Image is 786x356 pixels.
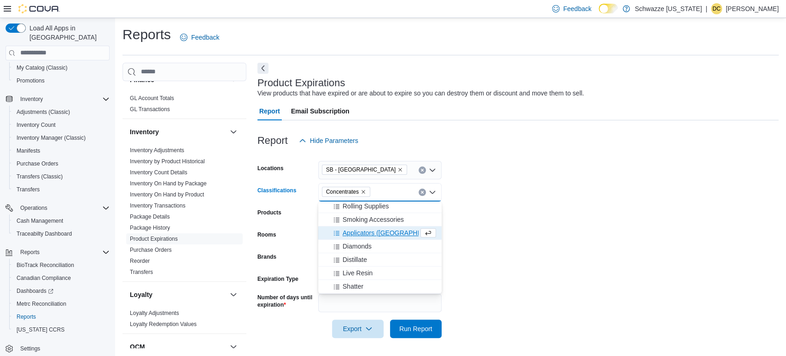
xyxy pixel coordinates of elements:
span: Purchase Orders [13,158,110,169]
label: Expiration Type [257,275,298,283]
button: Reports [2,246,113,259]
span: Transfers (Classic) [17,173,63,180]
span: BioTrack Reconciliation [13,260,110,271]
span: [US_STATE] CCRS [17,326,64,333]
span: Cash Management [17,217,63,225]
button: OCM [130,342,226,351]
button: Operations [17,202,51,214]
button: Open list of options [429,166,436,174]
span: Canadian Compliance [17,274,71,282]
span: Concentrates [322,187,370,197]
span: GL Account Totals [130,95,174,102]
span: Inventory Count Details [130,169,187,176]
a: Cash Management [13,215,67,226]
button: Clear input [419,189,426,196]
a: Purchase Orders [13,158,62,169]
span: Manifests [17,147,40,154]
label: Rooms [257,231,276,238]
span: Adjustments (Classic) [17,108,70,116]
span: Settings [20,345,40,352]
p: [PERSON_NAME] [726,3,779,14]
button: Purchase Orders [9,157,113,170]
label: Number of days until expiration [257,294,314,309]
span: Inventory by Product Historical [130,158,205,165]
a: My Catalog (Classic) [13,62,71,73]
span: Feedback [563,4,591,13]
span: Inventory Count [17,121,56,129]
span: Live Resin [343,268,373,278]
p: Schwazze [US_STATE] [635,3,702,14]
span: Washington CCRS [13,324,110,335]
button: Distillate [318,253,442,267]
a: Inventory Count [13,119,59,131]
span: Dashboards [17,287,53,295]
h3: Loyalty [130,290,152,299]
input: Dark Mode [599,4,618,13]
div: Loyalty [122,308,246,333]
a: Canadian Compliance [13,273,75,284]
button: Manifests [9,144,113,157]
button: Inventory [17,94,47,105]
button: BioTrack Reconciliation [9,259,113,272]
label: Brands [257,253,276,261]
span: Operations [17,202,110,214]
span: Manifests [13,145,110,156]
a: Product Expirations [130,236,178,242]
a: GL Account Totals [130,95,174,101]
button: Smoking Accessories [318,213,442,226]
span: Package Details [130,213,170,220]
a: Dashboards [13,285,57,297]
button: Export [332,320,384,338]
span: Inventory Count [13,119,110,131]
span: Promotions [13,75,110,86]
span: SB - Pueblo West [322,165,407,175]
button: Canadian Compliance [9,272,113,285]
h3: Inventory [130,127,159,136]
button: Finance [228,74,239,85]
span: Purchase Orders [17,160,58,167]
span: Reorder [130,257,150,265]
button: OCM [228,341,239,352]
span: Loyalty Adjustments [130,309,179,317]
a: Inventory by Product Historical [130,158,205,165]
a: Inventory On Hand by Package [130,180,207,187]
button: Loyalty [130,290,226,299]
a: Loyalty Redemption Values [130,321,197,327]
span: GL Transactions [130,106,170,113]
label: Products [257,209,281,216]
a: Inventory On Hand by Product [130,191,204,198]
button: Settings [2,342,113,355]
span: Inventory [17,94,110,105]
button: Rolling Supplies [318,200,442,213]
a: Reports [13,311,40,322]
label: Classifications [257,187,297,194]
button: Transfers (Classic) [9,170,113,183]
span: Promotions [17,77,45,84]
span: My Catalog (Classic) [13,62,110,73]
span: Inventory [20,95,43,103]
button: Inventory [2,93,113,106]
span: Purchase Orders [130,246,172,254]
span: BioTrack Reconciliation [17,261,74,269]
a: Inventory Manager (Classic) [13,132,89,143]
h3: Product Expirations [257,77,345,89]
button: Promotions [9,74,113,87]
button: Metrc Reconciliation [9,297,113,310]
a: BioTrack Reconciliation [13,260,78,271]
span: Metrc Reconciliation [13,298,110,309]
img: Cova [18,4,60,13]
button: Next [257,63,268,74]
span: Cash Management [13,215,110,226]
span: Inventory Manager (Classic) [13,132,110,143]
button: Reports [17,247,43,258]
span: Rolling Supplies [343,202,389,211]
button: Adjustments (Classic) [9,106,113,119]
button: Cash Management [9,214,113,227]
button: Inventory Count [9,119,113,131]
span: Export [338,320,378,338]
span: Transfers [130,268,153,276]
span: Smoking Accessories [343,215,404,224]
button: Transfers [9,183,113,196]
